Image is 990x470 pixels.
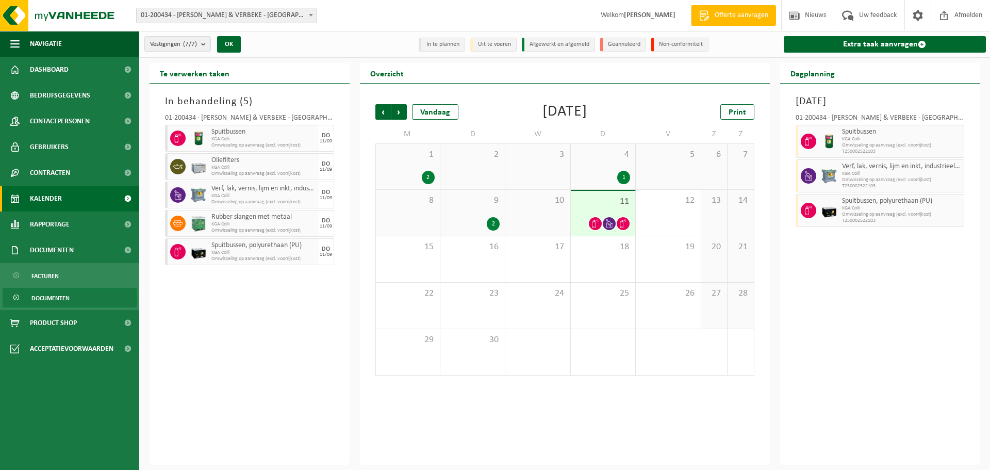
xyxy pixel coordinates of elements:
span: 1 [381,149,435,160]
div: DO [322,161,330,167]
li: Afgewerkt en afgemeld [522,38,595,52]
a: Print [720,104,754,120]
span: Contracten [30,160,70,186]
span: KGA Colli [211,136,316,142]
span: KGA Colli [842,205,962,212]
span: Omwisseling op aanvraag (excl. voorrijkost) [842,142,962,149]
span: 24 [510,288,565,299]
span: 13 [706,195,722,206]
td: Z [728,125,754,143]
a: Extra taak aanvragen [784,36,986,53]
div: DO [322,246,330,252]
div: 11/09 [320,196,332,201]
span: Vestigingen [150,37,197,52]
span: 14 [733,195,748,206]
span: 2 [445,149,500,160]
count: (7/7) [183,41,197,47]
li: Non-conformiteit [651,38,708,52]
div: 2 [487,217,500,231]
div: 11/09 [320,139,332,144]
span: 25 [576,288,630,299]
span: Spuitbussen, polyurethaan (PU) [211,241,316,250]
span: Product Shop [30,310,77,336]
span: T250002522103 [842,149,962,155]
span: 8 [381,195,435,206]
span: 17 [510,241,565,253]
span: 16 [445,241,500,253]
span: 7 [733,149,748,160]
span: Volgende [391,104,407,120]
div: DO [322,218,330,224]
span: Omwisseling op aanvraag (excl. voorrijkost) [842,177,962,183]
span: Omwisseling op aanvraag (excl. voorrijkost) [211,256,316,262]
div: [DATE] [542,104,587,120]
h3: In behandeling ( ) [165,94,334,109]
span: 11 [576,196,630,207]
h3: [DATE] [796,94,965,109]
div: DO [322,133,330,139]
span: 15 [381,241,435,253]
span: Omwisseling op aanvraag (excl. voorrijkost) [211,142,316,149]
span: 9 [445,195,500,206]
a: Offerte aanvragen [691,5,776,26]
h2: Overzicht [360,63,414,83]
span: 21 [733,241,748,253]
span: 5 [641,149,695,160]
div: 11/09 [320,252,332,257]
td: M [375,125,440,143]
div: 11/09 [320,224,332,229]
span: 19 [641,241,695,253]
span: 01-200434 - VULSTEKE & VERBEKE - POPERINGE [137,8,316,23]
img: PB-LB-0680-HPE-BK-11 [821,203,837,218]
div: 11/09 [320,167,332,172]
span: T250002522103 [842,183,962,189]
span: Documenten [31,288,70,308]
span: Omwisseling op aanvraag (excl. voorrijkost) [842,212,962,218]
td: D [571,125,636,143]
a: Facturen [3,266,137,285]
img: PB-OT-0200-MET-00-03 [191,131,206,146]
img: PB-HB-1400-HPE-GN-11 [191,215,206,232]
img: PB-OT-0200-MET-00-03 [821,134,837,149]
button: Vestigingen(7/7) [144,36,211,52]
span: Vorige [375,104,391,120]
li: Uit te voeren [470,38,517,52]
span: Omwisseling op aanvraag (excl. voorrijkost) [211,228,316,234]
span: 18 [576,241,630,253]
span: Navigatie [30,31,62,57]
div: 2 [422,171,435,184]
span: 23 [445,288,500,299]
button: OK [217,36,241,53]
div: DO [322,189,330,196]
span: 12 [641,195,695,206]
span: Rapportage [30,212,70,237]
span: Documenten [30,237,74,263]
span: KGA Colli [211,165,316,171]
span: 27 [706,288,722,299]
span: Omwisseling op aanvraag (excl. voorrijkost) [211,171,316,177]
li: Geannuleerd [600,38,646,52]
a: Documenten [3,288,137,307]
span: Gebruikers [30,134,69,160]
span: 26 [641,288,695,299]
span: Verf, lak, vernis, lijm en inkt, industrieel in kleinverpakking [842,163,962,171]
span: KGA Colli [842,171,962,177]
td: W [505,125,570,143]
span: 10 [510,195,565,206]
h2: Dagplanning [780,63,845,83]
h2: Te verwerken taken [150,63,240,83]
span: Oliefilters [211,156,316,165]
span: 3 [510,149,565,160]
div: 01-200434 - [PERSON_NAME] & VERBEKE - [GEOGRAPHIC_DATA] [165,115,334,125]
span: T250002522103 [842,218,962,224]
img: PB-AP-0800-MET-02-01 [191,187,206,203]
li: In te plannen [419,38,465,52]
td: V [636,125,701,143]
span: 28 [733,288,748,299]
span: Omwisseling op aanvraag (excl. voorrijkost) [211,199,316,205]
span: KGA Colli [211,221,316,228]
span: KGA Colli [211,193,316,199]
img: PB-AP-0800-MET-02-01 [821,168,837,184]
div: Vandaag [412,104,458,120]
img: PB-LB-0680-HPE-BK-11 [191,244,206,260]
